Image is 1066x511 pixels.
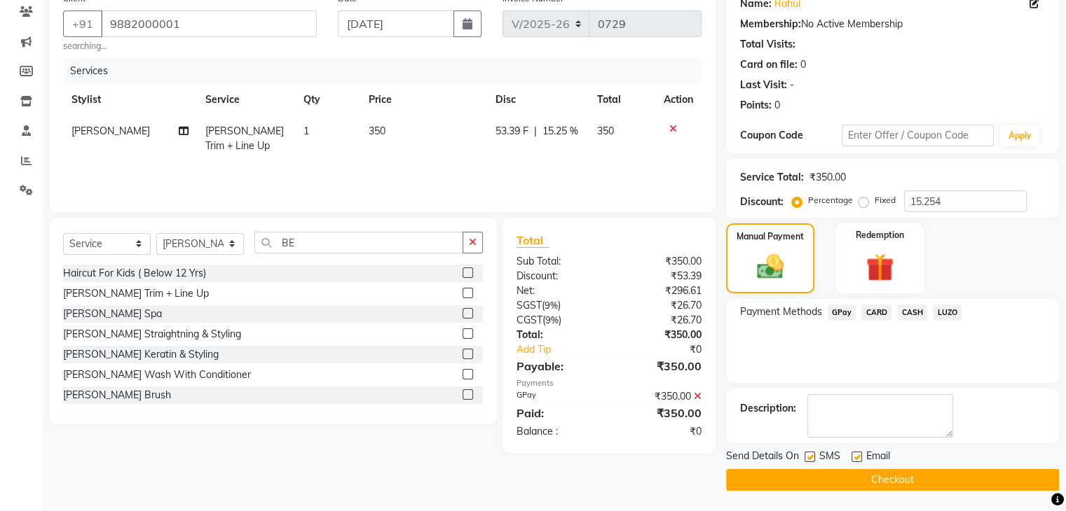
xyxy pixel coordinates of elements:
[842,125,995,146] input: Enter Offer / Coupon Code
[749,251,792,282] img: _cash.svg
[542,124,578,139] span: 15.25 %
[517,377,702,389] div: Payments
[609,298,712,313] div: ₹26.70
[254,232,463,253] input: Search or Scan
[101,10,317,37] input: Search by Name/Mobile/Email/Code
[740,170,804,185] div: Service Total:
[506,342,626,357] a: Add Tip
[64,58,712,84] div: Services
[740,401,796,416] div: Description:
[740,128,842,143] div: Coupon Code
[933,304,962,321] span: LUZO
[861,304,891,321] span: CARD
[609,328,712,342] div: ₹350.00
[506,424,609,439] div: Balance :
[740,17,801,31] div: Membership:
[63,286,209,301] div: [PERSON_NAME] Trim + Line Up
[819,449,840,466] span: SMS
[517,233,549,248] span: Total
[597,125,614,137] span: 350
[856,229,904,241] label: Redemption
[360,84,487,115] th: Price
[740,37,795,52] div: Total Visits:
[740,195,784,209] div: Discount:
[545,314,559,325] span: 9%
[726,449,799,466] span: Send Details On
[197,84,295,115] th: Service
[63,367,251,382] div: [PERSON_NAME] Wash With Conditioner
[875,194,896,206] label: Fixed
[609,424,712,439] div: ₹0
[369,125,385,137] span: 350
[63,327,241,342] div: [PERSON_NAME] Straightning & Styling
[63,84,197,115] th: Stylist
[999,125,1039,146] button: Apply
[63,40,317,52] small: searching...
[589,84,655,115] th: Total
[63,347,219,362] div: [PERSON_NAME] Keratin & Styling
[63,307,162,321] div: [PERSON_NAME] Spa
[506,254,609,269] div: Sub Total:
[506,389,609,404] div: GPay
[808,194,853,206] label: Percentage
[545,300,558,311] span: 9%
[534,124,537,139] span: |
[303,125,309,137] span: 1
[506,328,609,342] div: Total:
[774,98,780,113] div: 0
[63,266,206,281] div: Haircut For Kids ( Below 12 Yrs)
[809,170,846,185] div: ₹350.00
[626,342,711,357] div: ₹0
[609,313,712,328] div: ₹26.70
[506,269,609,283] div: Discount:
[828,304,856,321] span: GPay
[517,299,542,311] span: SGST
[506,283,609,298] div: Net:
[609,283,712,298] div: ₹296.61
[800,57,806,72] div: 0
[609,405,712,421] div: ₹350.00
[487,84,589,115] th: Disc
[506,313,609,328] div: ( )
[63,388,171,402] div: [PERSON_NAME] Brush
[506,405,609,421] div: Paid:
[737,230,804,243] label: Manual Payment
[866,449,890,466] span: Email
[897,304,927,321] span: CASH
[655,84,702,115] th: Action
[740,304,822,319] span: Payment Methods
[63,10,102,37] button: +91
[609,389,712,404] div: ₹350.00
[740,57,798,72] div: Card on file:
[740,78,787,92] div: Last Visit:
[740,98,772,113] div: Points:
[205,125,284,152] span: [PERSON_NAME] Trim + Line Up
[506,358,609,374] div: Payable:
[609,269,712,283] div: ₹53.39
[609,254,712,269] div: ₹350.00
[790,78,794,92] div: -
[496,124,528,139] span: 53.39 F
[726,469,1059,491] button: Checkout
[295,84,360,115] th: Qty
[740,17,1045,31] div: No Active Membership
[517,314,542,326] span: CGST
[857,250,903,285] img: _gift.svg
[506,298,609,313] div: ( )
[609,358,712,374] div: ₹350.00
[71,125,150,137] span: [PERSON_NAME]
